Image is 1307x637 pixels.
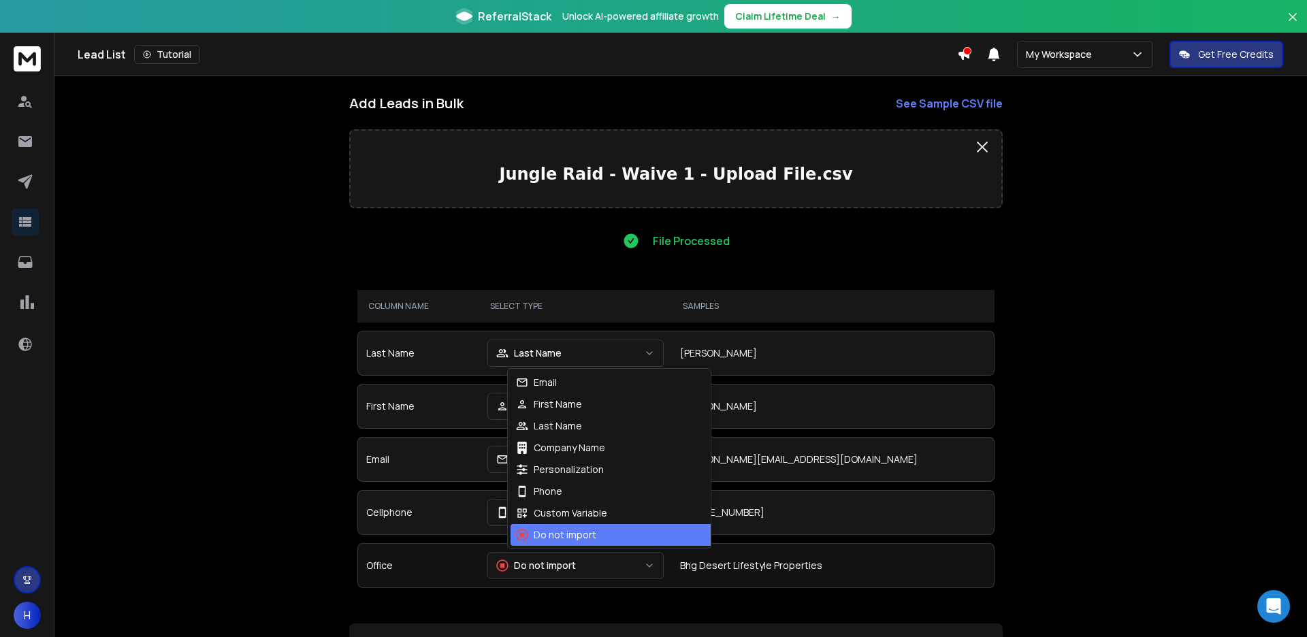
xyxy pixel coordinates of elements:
[1257,590,1290,623] div: Open Intercom Messenger
[516,463,604,476] div: Personalization
[516,397,582,411] div: First Name
[672,437,995,482] td: [PERSON_NAME][EMAIL_ADDRESS][DOMAIN_NAME]
[357,331,479,376] td: Last Name
[672,331,995,376] td: [PERSON_NAME]
[14,602,41,629] span: H
[134,45,200,64] button: Tutorial
[361,163,990,185] p: Jungle Raid - Waive 1 - Upload File.csv
[562,10,719,23] p: Unlock AI-powered affiliate growth
[672,384,995,429] td: [PERSON_NAME]
[516,376,557,389] div: Email
[1284,8,1302,41] button: Close banner
[1198,48,1274,61] p: Get Free Credits
[896,96,1003,111] strong: See Sample CSV file
[672,290,995,323] th: SAMPLES
[357,543,479,588] td: Office
[831,10,841,23] span: →
[516,419,582,433] div: Last Name
[357,490,479,535] td: Cellphone
[496,453,537,466] div: Email
[1026,48,1097,61] p: My Workspace
[672,543,995,588] td: Bhg Desert Lifestyle Properties
[496,559,576,572] div: Do not import
[653,233,730,249] p: File Processed
[516,506,607,520] div: Custom Variable
[349,94,464,113] h1: Add Leads in Bulk
[357,437,479,482] td: Email
[496,506,543,519] div: Phone
[357,290,479,323] th: COLUMN NAME
[496,399,562,413] div: First Name
[672,490,995,535] td: [PHONE_NUMBER]
[478,8,551,24] span: ReferralStack
[496,346,562,360] div: Last Name
[516,441,605,455] div: Company Name
[78,45,957,64] div: Lead List
[479,290,672,323] th: SELECT TYPE
[516,485,562,498] div: Phone
[724,4,852,29] button: Claim Lifetime Deal
[516,528,596,542] div: Do not import
[357,384,479,429] td: First Name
